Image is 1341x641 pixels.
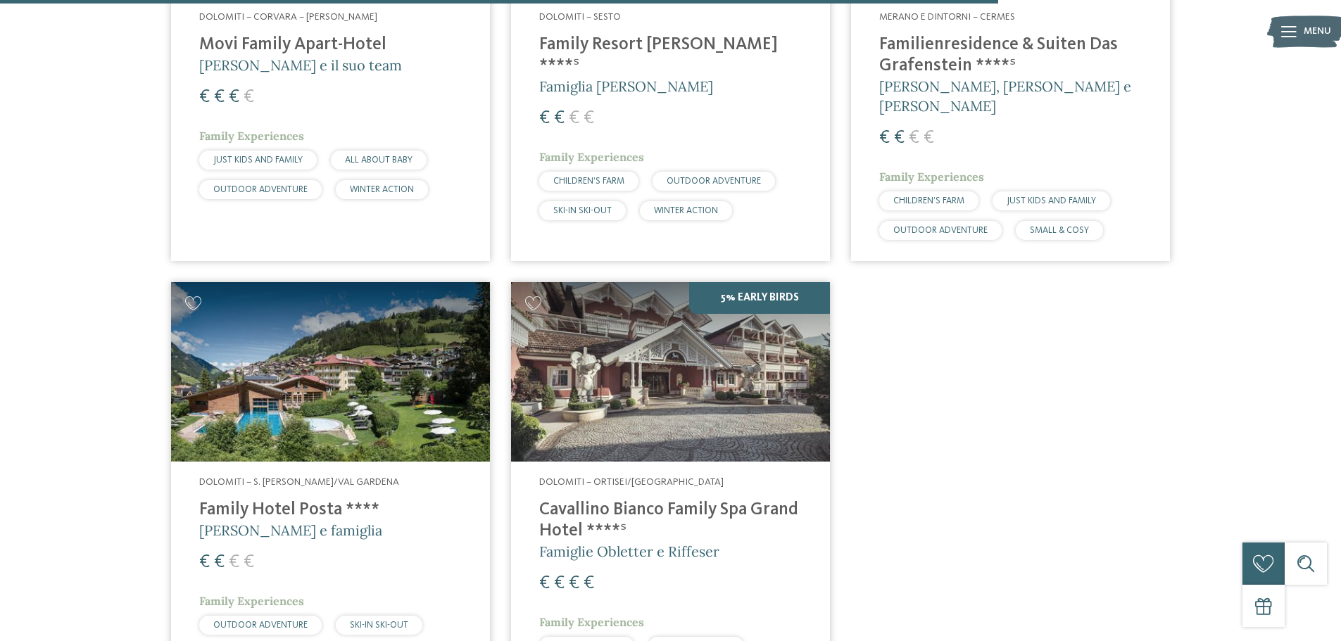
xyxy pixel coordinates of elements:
[539,12,621,22] span: Dolomiti – Sesto
[879,129,890,147] span: €
[539,77,713,95] span: Famiglia [PERSON_NAME]
[213,621,308,630] span: OUTDOOR ADVENTURE
[569,574,579,592] span: €
[244,553,254,571] span: €
[554,574,565,592] span: €
[199,521,382,539] span: [PERSON_NAME] e famiglia
[539,477,724,487] span: Dolomiti – Ortisei/[GEOGRAPHIC_DATA]
[909,129,919,147] span: €
[654,206,718,215] span: WINTER ACTION
[213,156,303,165] span: JUST KIDS AND FAMILY
[539,34,802,77] h4: Family Resort [PERSON_NAME] ****ˢ
[199,129,304,143] span: Family Experiences
[893,226,988,235] span: OUTDOOR ADVENTURE
[553,206,612,215] span: SKI-IN SKI-OUT
[199,477,399,487] span: Dolomiti – S. [PERSON_NAME]/Val Gardena
[511,282,830,462] img: Family Spa Grand Hotel Cavallino Bianco ****ˢ
[345,156,413,165] span: ALL ABOUT BABY
[667,177,761,186] span: OUTDOOR ADVENTURE
[350,621,408,630] span: SKI-IN SKI-OUT
[1030,226,1089,235] span: SMALL & COSY
[214,88,225,106] span: €
[539,574,550,592] span: €
[584,109,594,127] span: €
[554,109,565,127] span: €
[199,500,462,521] h4: Family Hotel Posta ****
[553,177,624,186] span: CHILDREN’S FARM
[214,553,225,571] span: €
[539,500,802,542] h4: Cavallino Bianco Family Spa Grand Hotel ****ˢ
[569,109,579,127] span: €
[924,129,934,147] span: €
[199,34,462,56] h4: Movi Family Apart-Hotel
[229,553,239,571] span: €
[213,185,308,194] span: OUTDOOR ADVENTURE
[350,185,414,194] span: WINTER ACTION
[244,88,254,106] span: €
[229,88,239,106] span: €
[1007,196,1096,205] span: JUST KIDS AND FAMILY
[879,12,1015,22] span: Merano e dintorni – Cermes
[199,56,402,74] span: [PERSON_NAME] e il suo team
[539,109,550,127] span: €
[171,282,490,462] img: Cercate un hotel per famiglie? Qui troverete solo i migliori!
[879,170,984,184] span: Family Experiences
[894,129,905,147] span: €
[199,88,210,106] span: €
[879,34,1142,77] h4: Familienresidence & Suiten Das Grafenstein ****ˢ
[539,542,719,560] span: Famiglie Obletter e Riffeser
[199,12,377,22] span: Dolomiti – Corvara – [PERSON_NAME]
[584,574,594,592] span: €
[199,594,304,608] span: Family Experiences
[879,77,1131,115] span: [PERSON_NAME], [PERSON_NAME] e [PERSON_NAME]
[539,150,644,164] span: Family Experiences
[199,553,210,571] span: €
[893,196,964,205] span: CHILDREN’S FARM
[539,615,644,629] span: Family Experiences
